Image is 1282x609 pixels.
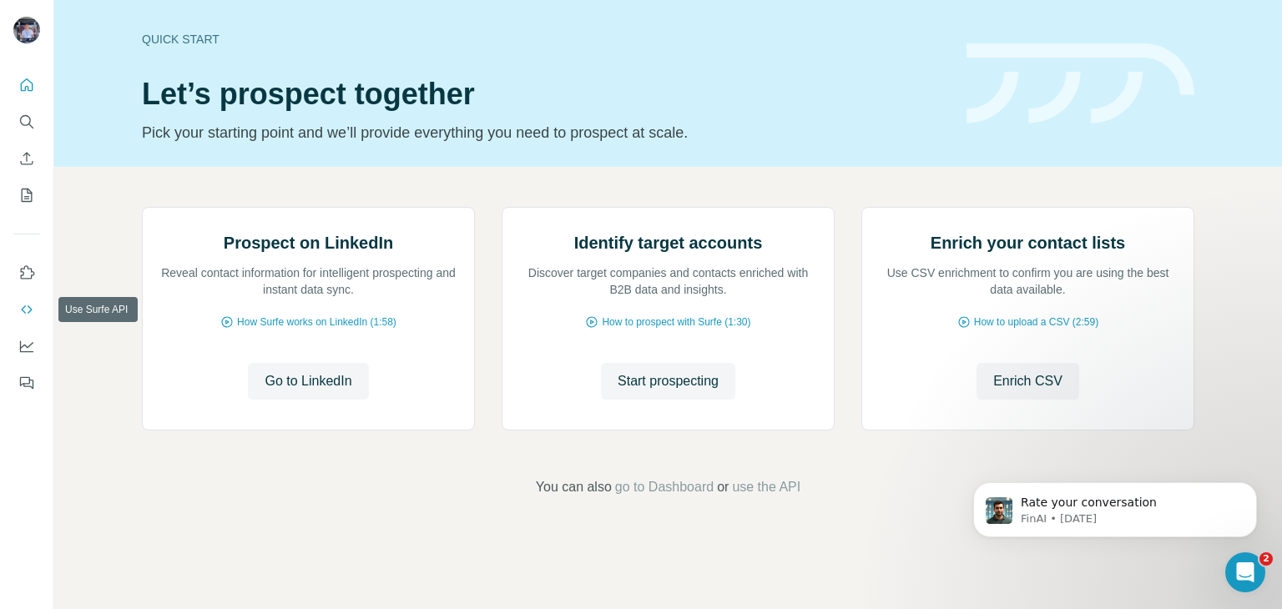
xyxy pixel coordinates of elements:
span: or [717,477,729,497]
p: Reveal contact information for intelligent prospecting and instant data sync. [159,264,457,298]
span: Enrich CSV [993,371,1062,391]
div: Quick start [142,31,946,48]
span: How Surfe works on LinkedIn (1:58) [237,315,396,330]
button: go to Dashboard [615,477,714,497]
button: Quick start [13,70,40,100]
h2: Prospect on LinkedIn [224,231,393,254]
span: You can also [536,477,612,497]
button: Use Surfe API [13,294,40,325]
iframe: Intercom notifications message [948,447,1282,564]
span: How to upload a CSV (2:59) [974,315,1098,330]
button: Search [13,107,40,137]
button: Use Surfe on LinkedIn [13,258,40,288]
img: banner [967,43,1194,124]
img: Avatar [13,17,40,43]
p: Discover target companies and contacts enriched with B2B data and insights. [519,264,817,298]
button: Start prospecting [601,363,735,400]
button: Go to LinkedIn [248,363,368,400]
button: My lists [13,180,40,210]
span: Start prospecting [618,371,719,391]
h2: Identify target accounts [574,231,763,254]
p: Use CSV enrichment to confirm you are using the best data available. [879,264,1177,298]
button: use the API [732,477,800,497]
button: Feedback [13,368,40,398]
button: Enrich CSV [977,363,1079,400]
button: Dashboard [13,331,40,361]
iframe: Intercom live chat [1225,552,1265,592]
button: Enrich CSV [13,143,40,174]
h1: Let’s prospect together [142,78,946,111]
span: Go to LinkedIn [265,371,351,391]
span: 2 [1259,552,1273,566]
span: How to prospect with Surfe (1:30) [602,315,750,330]
h2: Enrich your contact lists [931,231,1125,254]
p: Pick your starting point and we’ll provide everything you need to prospect at scale. [142,121,946,144]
